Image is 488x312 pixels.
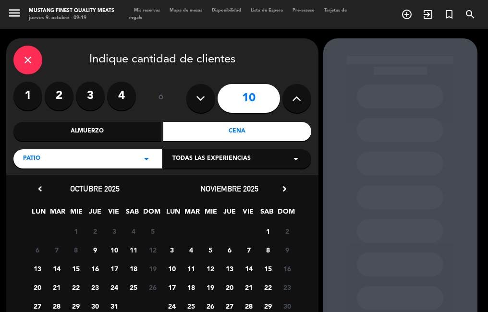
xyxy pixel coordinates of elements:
[49,242,64,258] span: 7
[145,242,160,258] span: 12
[87,242,103,258] span: 9
[183,279,199,295] span: 18
[183,242,199,258] span: 4
[221,206,237,222] span: JUE
[7,6,22,20] i: menu
[125,261,141,276] span: 18
[13,82,42,110] label: 1
[49,206,65,222] span: MAR
[241,261,256,276] span: 14
[146,82,177,115] div: ó
[143,206,159,222] span: DOM
[279,242,295,258] span: 9
[76,82,105,110] label: 3
[202,242,218,258] span: 5
[279,261,295,276] span: 16
[29,14,114,22] div: jueves 9. octubre - 09:19
[183,261,199,276] span: 11
[203,206,219,222] span: MIE
[87,261,103,276] span: 16
[202,261,218,276] span: 12
[23,154,40,164] span: PATIO
[29,279,45,295] span: 20
[184,206,200,222] span: MAR
[68,223,84,239] span: 1
[106,242,122,258] span: 10
[87,206,103,222] span: JUE
[125,223,141,239] span: 4
[163,122,311,141] div: Cena
[35,184,45,194] i: chevron_left
[207,8,246,12] span: Disponibilidad
[241,279,256,295] span: 21
[164,242,180,258] span: 3
[106,279,122,295] span: 24
[422,9,434,20] i: exit_to_app
[279,279,295,295] span: 23
[87,279,103,295] span: 23
[145,261,160,276] span: 19
[107,82,136,110] label: 4
[290,153,302,165] i: arrow_drop_down
[246,8,288,12] span: Lista de Espera
[125,242,141,258] span: 11
[278,206,293,222] span: DOM
[68,242,84,258] span: 8
[241,242,256,258] span: 7
[13,46,311,74] div: Indique cantidad de clientes
[260,242,276,258] span: 8
[288,8,319,12] span: Pre-acceso
[202,279,218,295] span: 19
[260,279,276,295] span: 22
[141,153,152,165] i: arrow_drop_down
[106,206,122,222] span: VIE
[45,82,73,110] label: 2
[129,8,165,12] span: Mis reservas
[259,206,275,222] span: SAB
[464,9,476,20] i: search
[240,206,256,222] span: VIE
[164,279,180,295] span: 17
[260,261,276,276] span: 15
[68,279,84,295] span: 22
[221,261,237,276] span: 13
[125,279,141,295] span: 25
[200,184,258,193] span: noviembre 2025
[260,223,276,239] span: 1
[221,242,237,258] span: 6
[31,206,47,222] span: LUN
[22,54,34,66] i: close
[124,206,140,222] span: SAB
[165,206,181,222] span: LUN
[106,261,122,276] span: 17
[70,184,120,193] span: octubre 2025
[49,261,64,276] span: 14
[29,242,45,258] span: 6
[49,279,64,295] span: 21
[401,9,413,20] i: add_circle_outline
[7,6,22,23] button: menu
[279,223,295,239] span: 2
[145,223,160,239] span: 5
[68,261,84,276] span: 15
[172,154,251,164] span: Todas las experiencias
[29,7,114,14] div: Mustang Finest Quality Meats
[145,279,160,295] span: 26
[29,261,45,276] span: 13
[106,223,122,239] span: 3
[165,8,207,12] span: Mapa de mesas
[443,9,455,20] i: turned_in_not
[280,184,290,194] i: chevron_right
[13,122,161,141] div: Almuerzo
[221,279,237,295] span: 20
[68,206,84,222] span: MIE
[164,261,180,276] span: 10
[87,223,103,239] span: 2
